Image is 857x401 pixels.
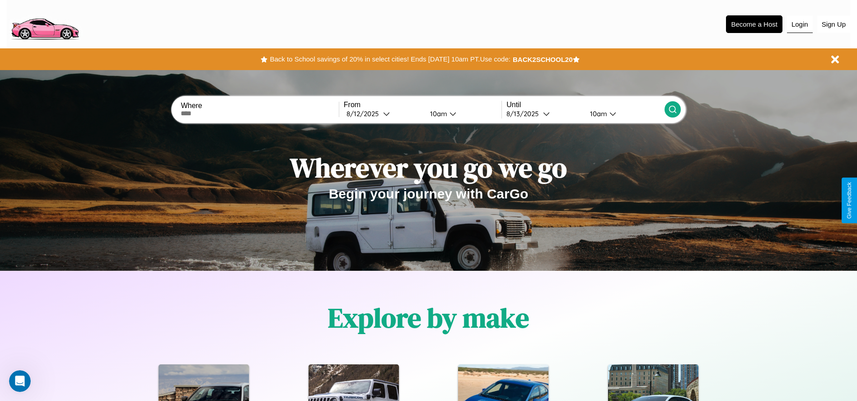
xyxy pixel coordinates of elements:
button: 10am [423,109,502,118]
div: 10am [585,109,609,118]
button: Login [787,16,813,33]
iframe: Intercom live chat [9,370,31,392]
img: logo [7,5,83,42]
label: Until [506,101,664,109]
button: Back to School savings of 20% in select cities! Ends [DATE] 10am PT.Use code: [267,53,512,66]
button: Sign Up [817,16,850,33]
div: 10am [426,109,450,118]
label: Where [181,102,338,110]
b: BACK2SCHOOL20 [513,56,573,63]
button: 8/12/2025 [344,109,423,118]
div: 8 / 13 / 2025 [506,109,543,118]
h1: Explore by make [328,299,529,336]
button: Become a Host [726,15,782,33]
div: 8 / 12 / 2025 [347,109,383,118]
div: Give Feedback [846,182,852,219]
button: 10am [583,109,665,118]
label: From [344,101,501,109]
